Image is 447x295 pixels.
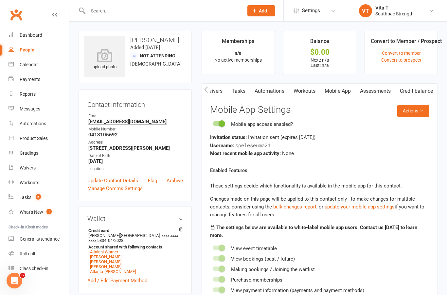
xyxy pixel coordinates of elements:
h3: [PERSON_NAME] [84,36,186,44]
time: Added [DATE] [130,45,160,50]
span: View bookings (past / future) [231,256,295,262]
a: Manage Comms Settings [87,185,143,192]
a: Mobile App [320,84,355,99]
a: Workouts [289,84,320,99]
span: 6 [36,194,41,200]
span: speleseuma21 [235,142,271,148]
button: Add [247,5,275,16]
label: Enabled Features [210,167,247,174]
a: What's New1 [9,205,69,220]
a: [PERSON_NAME] [90,264,121,269]
button: Actions [397,105,429,117]
a: Assessments [355,84,395,99]
strong: [STREET_ADDRESS][PERSON_NAME] [88,145,183,151]
a: Gradings [9,146,69,161]
a: Workouts [9,175,69,190]
a: Dashboard [9,28,69,43]
strong: Username: [210,143,234,148]
span: Purchase memberships [231,277,282,283]
a: Clubworx [8,7,24,23]
a: Automations [9,116,69,131]
a: People [9,43,69,57]
div: Roll call [20,251,35,256]
span: 04/2028 [108,238,123,243]
li: [PERSON_NAME][GEOGRAPHIC_DATA] [87,227,183,275]
a: Reports [9,87,69,102]
div: Class check-in [20,266,48,271]
a: update your mobile app settings [325,204,395,210]
div: Vita T [375,5,414,11]
div: Mobile Number [88,126,183,132]
a: Archive [167,177,183,185]
a: Messages [9,102,69,116]
div: Memberships [222,37,254,49]
span: 1 [46,209,52,214]
span: 6 [20,273,25,278]
div: People [20,47,34,52]
div: Changes made on this page will be applied to this contact only - to make changes for multiple con... [210,195,429,219]
a: Waivers [200,84,227,99]
a: Atlanta-[PERSON_NAME] [90,269,136,274]
span: Not Attending [140,53,175,58]
div: Southpac Strength [375,11,414,17]
a: Automations [250,84,289,99]
div: Payments [20,77,40,82]
div: Automations [20,121,46,126]
strong: Credit card [88,228,180,233]
iframe: Intercom live chat [7,273,22,288]
p: These settings decide which functionality is available in the mobile app for this contact. [210,182,429,190]
div: Tasks [20,195,31,200]
div: Gradings [20,150,38,156]
a: Add / Edit Payment Method [87,277,147,285]
a: Calendar [9,57,69,72]
h3: Contact information [87,98,183,108]
div: Reports [20,91,36,97]
div: What's New [20,209,43,215]
div: Product Sales [20,136,48,141]
a: Update Contact Details [87,177,138,185]
strong: [DATE] [88,158,183,164]
span: None [282,150,294,156]
div: upload photo [84,49,125,70]
a: Tasks [227,84,250,99]
a: Credit balance [395,84,438,99]
strong: Invitation status: [210,134,247,140]
p: Next: n/a Last: n/a [289,57,350,68]
div: $0.00 [289,49,350,56]
h3: Wallet [87,215,183,222]
span: [DEMOGRAPHIC_DATA] [130,61,182,67]
div: Date of Birth [88,153,183,159]
div: Location [88,166,183,172]
a: Flag [148,177,157,185]
strong: Most recent mobile app activity: [210,150,281,156]
h3: Mobile App Settings [210,105,429,115]
input: Search... [86,6,239,15]
div: Convert to Member / Prospect [371,37,442,49]
a: [PERSON_NAME] [90,259,121,264]
strong: Account shared with following contacts [88,245,180,249]
div: Balance [310,37,329,49]
span: View event timetable [231,246,277,251]
span: Settings [302,3,320,18]
div: Messages [20,106,40,111]
div: VT [359,4,372,17]
a: Convert to prospect [381,57,421,63]
div: Workouts [20,180,39,185]
div: General attendance [20,236,60,242]
span: Add [259,8,267,13]
div: Calendar [20,62,38,67]
div: Email [88,113,183,119]
a: Waivers [9,161,69,175]
a: Convert to member [382,50,421,56]
a: Roll call [9,246,69,261]
a: Payments [9,72,69,87]
div: Waivers [20,165,36,170]
span: xxxx xxxx xxxx 5834 [88,233,178,243]
span: Making bookings / Joining the waitlist [231,266,315,272]
div: Address [88,139,183,146]
span: (expires [DATE] ) [280,134,315,140]
a: Class kiosk mode [9,261,69,276]
a: Aitalani Warner [90,249,118,254]
a: General attendance kiosk mode [9,232,69,246]
span: No active memberships [214,57,262,63]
